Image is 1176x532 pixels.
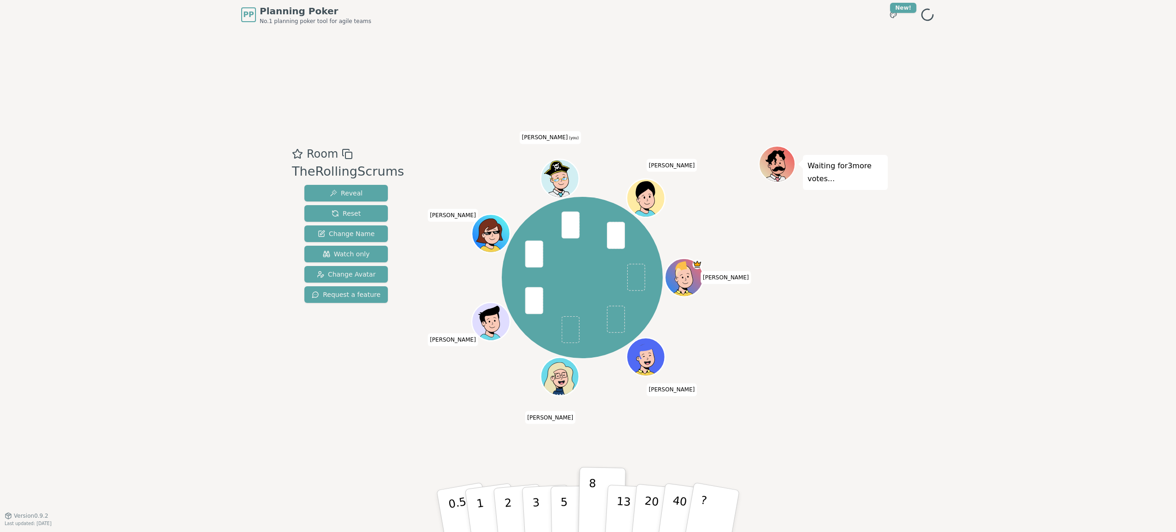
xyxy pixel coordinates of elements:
[428,209,478,222] span: Click to change your name
[317,270,376,279] span: Change Avatar
[541,160,577,196] button: Click to change your avatar
[647,159,697,171] span: Click to change your name
[428,333,478,346] span: Click to change your name
[243,9,254,20] span: PP
[292,162,404,181] div: TheRollingScrums
[304,286,388,303] button: Request a feature
[647,383,697,396] span: Click to change your name
[5,512,48,520] button: Version0.9.2
[312,290,380,299] span: Request a feature
[890,3,916,13] div: New!
[692,260,702,269] span: Mike is the host
[520,131,581,144] span: Click to change your name
[568,136,579,140] span: (you)
[304,225,388,242] button: Change Name
[525,411,576,424] span: Click to change your name
[808,160,883,185] p: Waiting for 3 more votes...
[332,209,361,218] span: Reset
[304,266,388,283] button: Change Avatar
[241,5,371,25] a: PPPlanning PokerNo.1 planning poker tool for agile teams
[330,189,362,198] span: Reveal
[701,271,751,284] span: Click to change your name
[318,229,374,238] span: Change Name
[323,249,370,259] span: Watch only
[5,521,52,526] span: Last updated: [DATE]
[588,477,596,526] p: 8
[14,512,48,520] span: Version 0.9.2
[307,146,338,162] span: Room
[304,246,388,262] button: Watch only
[292,146,303,162] button: Add as favourite
[304,205,388,222] button: Reset
[260,18,371,25] span: No.1 planning poker tool for agile teams
[885,6,902,23] button: New!
[260,5,371,18] span: Planning Poker
[304,185,388,201] button: Reveal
